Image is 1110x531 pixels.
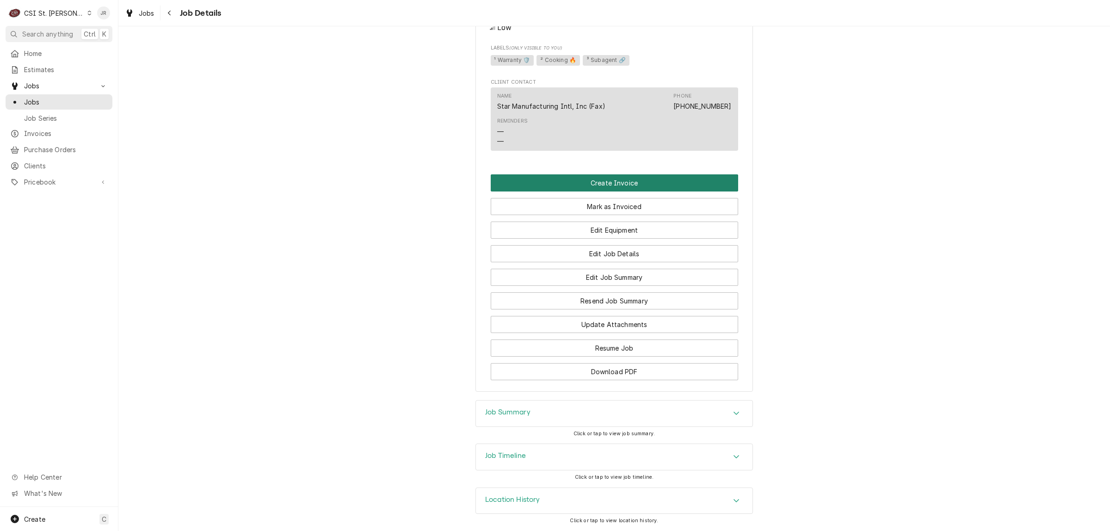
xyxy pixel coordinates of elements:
button: Download PDF [491,363,738,380]
div: Reminders [497,117,528,146]
span: Pricebook [24,177,94,187]
button: Edit Job Details [491,245,738,262]
a: Go to Help Center [6,469,112,485]
div: Phone [673,93,731,111]
span: Search anything [22,29,73,39]
div: Contact [491,87,738,151]
span: K [102,29,106,39]
div: Button Group Row [491,262,738,286]
div: Client Contact [491,79,738,155]
div: Button Group Row [491,215,738,239]
div: Star Manufacturing Intl, Inc (Fax) [497,101,605,111]
a: Go to Pricebook [6,174,112,190]
a: Jobs [6,94,112,110]
span: ¹ Warranty 🛡️ [491,55,534,66]
div: Reminders [497,117,528,125]
button: Resend Job Summary [491,292,738,309]
a: Job Series [6,111,112,126]
a: Clients [6,158,112,173]
button: Search anythingCtrlK [6,26,112,42]
span: C [102,514,106,524]
button: Create Invoice [491,174,738,191]
div: — [497,136,504,146]
span: Click or tap to view job timeline. [575,474,654,480]
span: Jobs [139,8,154,18]
div: Job Summary [475,400,753,427]
span: Click or tap to view job summary. [573,431,655,437]
div: Name [497,93,512,100]
a: Jobs [121,6,158,21]
span: Job Details [177,7,222,19]
div: Button Group Row [491,286,738,309]
div: Button Group Row [491,239,738,262]
div: — [497,127,504,136]
div: Accordion Header [476,444,752,470]
span: Estimates [24,65,108,74]
a: Estimates [6,62,112,77]
span: [object Object] [491,54,738,68]
div: Button Group Row [491,309,738,333]
div: Accordion Header [476,488,752,514]
a: [PHONE_NUMBER] [673,102,731,110]
div: JR [97,6,110,19]
a: Go to Jobs [6,78,112,93]
div: Job Timeline [475,444,753,470]
div: Button Group Row [491,357,738,380]
span: Invoices [24,129,108,138]
span: Priority [491,22,738,33]
button: Edit Job Summary [491,269,738,286]
span: Clients [24,161,108,171]
button: Edit Equipment [491,222,738,239]
span: Jobs [24,97,108,107]
button: Mark as Invoiced [491,198,738,215]
div: Button Group Row [491,191,738,215]
span: ² Cooking 🔥 [536,55,580,66]
div: Button Group Row [491,174,738,191]
div: Low [491,22,738,33]
button: Resume Job [491,340,738,357]
div: CSI St. Louis's Avatar [8,6,21,19]
span: Home [24,49,108,58]
div: Button Group Row [491,333,738,357]
h3: Location History [485,495,540,504]
span: Click or tap to view location history. [570,518,658,524]
div: Location History [475,488,753,514]
span: What's New [24,488,107,498]
div: Phone [673,93,691,100]
span: Ctrl [84,29,96,39]
button: Accordion Details Expand Trigger [476,444,752,470]
div: [object Object] [491,44,738,67]
button: Accordion Details Expand Trigger [476,401,752,426]
button: Navigate back [162,6,177,20]
a: Purchase Orders [6,142,112,157]
span: Create [24,515,45,523]
div: C [8,6,21,19]
span: Help Center [24,472,107,482]
div: CSI St. [PERSON_NAME] [24,8,84,18]
div: Name [497,93,605,111]
span: ³ Subagent 🔗 [583,55,629,66]
span: Purchase Orders [24,145,108,154]
a: Invoices [6,126,112,141]
span: (Only Visible to You) [509,45,561,50]
h3: Job Timeline [485,451,526,460]
div: Jessica Rentfro's Avatar [97,6,110,19]
span: Labels [491,44,738,52]
button: Accordion Details Expand Trigger [476,488,752,514]
div: Button Group [491,174,738,380]
div: Client Contact List [491,87,738,155]
a: Home [6,46,112,61]
div: Accordion Header [476,401,752,426]
span: Client Contact [491,79,738,86]
h3: Job Summary [485,408,530,417]
button: Update Attachments [491,316,738,333]
span: Job Series [24,113,108,123]
a: Go to What's New [6,486,112,501]
span: Jobs [24,81,94,91]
